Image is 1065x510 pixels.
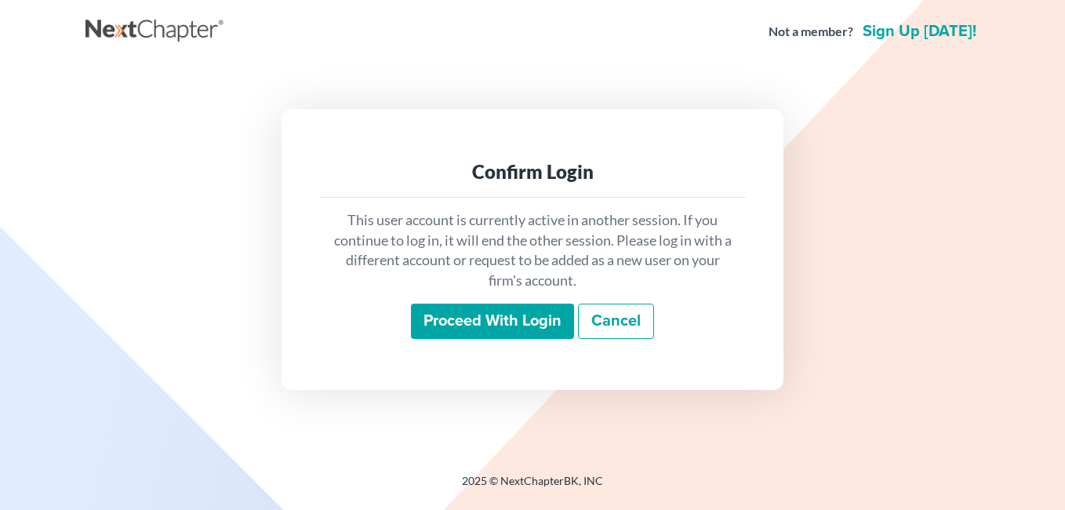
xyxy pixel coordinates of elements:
a: Cancel [578,304,654,340]
div: 2025 © NextChapterBK, INC [85,473,980,501]
div: Confirm Login [332,159,733,184]
a: Sign up [DATE]! [860,24,980,39]
strong: Not a member? [769,23,853,41]
p: This user account is currently active in another session. If you continue to log in, it will end ... [332,210,733,291]
input: Proceed with login [411,304,574,340]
